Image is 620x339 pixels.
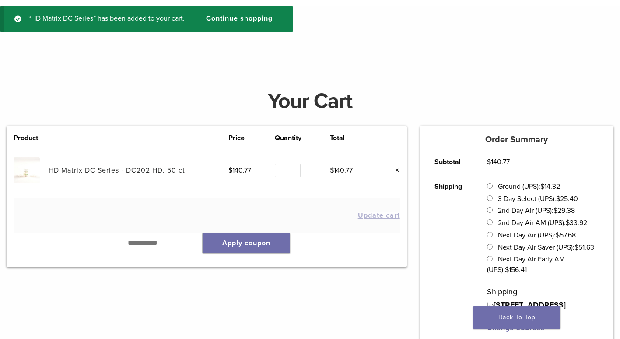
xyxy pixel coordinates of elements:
span: $ [487,158,491,166]
th: Quantity [275,133,329,143]
h5: Order Summary [420,134,613,145]
bdi: 51.63 [574,243,594,252]
bdi: 140.77 [228,166,251,175]
img: HD Matrix DC Series - DC202 HD, 50 ct [14,157,39,183]
th: Subtotal [425,150,477,174]
p: Shipping to . [487,285,599,311]
button: Update cart [358,212,400,219]
span: $ [553,206,557,215]
th: Price [228,133,275,143]
span: $ [556,194,560,203]
bdi: 140.77 [487,158,510,166]
bdi: 156.41 [505,265,527,274]
label: 2nd Day Air (UPS): [498,206,575,215]
bdi: 57.68 [556,231,576,240]
bdi: 33.92 [566,219,587,227]
span: $ [556,231,560,240]
span: $ [228,166,232,175]
a: HD Matrix DC Series - DC202 HD, 50 ct [49,166,185,175]
bdi: 140.77 [330,166,353,175]
button: Apply coupon [203,233,290,253]
bdi: 25.40 [556,194,578,203]
label: Next Day Air (UPS): [498,231,576,240]
label: Ground (UPS): [498,182,560,191]
span: $ [540,182,544,191]
span: $ [505,265,509,274]
th: Total [330,133,377,143]
label: 3 Day Select (UPS): [498,194,578,203]
span: $ [574,243,578,252]
bdi: 14.32 [540,182,560,191]
a: Back To Top [473,306,560,329]
bdi: 29.38 [553,206,575,215]
label: Next Day Air Saver (UPS): [498,243,594,252]
strong: [STREET_ADDRESS] [494,300,566,310]
span: $ [566,219,570,227]
a: Continue shopping [192,13,279,25]
a: Remove this item [389,165,400,176]
label: Next Day Air Early AM (UPS): [487,255,564,274]
span: $ [330,166,334,175]
label: 2nd Day Air AM (UPS): [498,219,587,227]
a: Change address [487,324,545,332]
th: Product [14,133,49,143]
